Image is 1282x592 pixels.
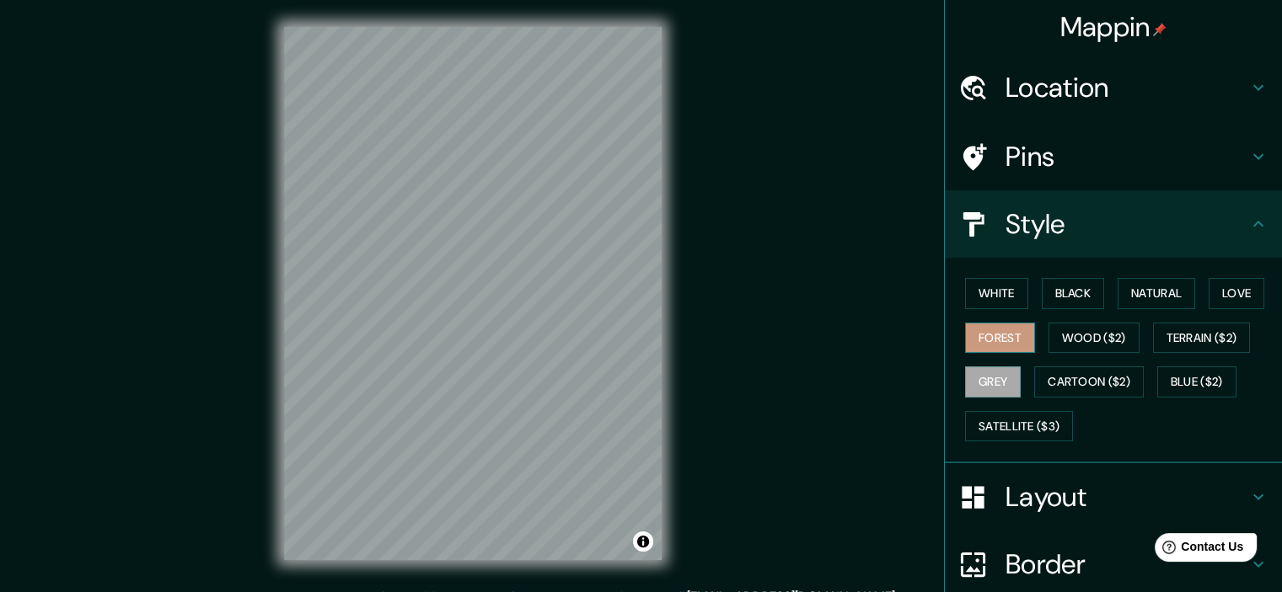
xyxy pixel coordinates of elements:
[965,411,1073,442] button: Satellite ($3)
[1153,323,1251,354] button: Terrain ($2)
[1006,547,1248,581] h4: Border
[1034,366,1144,397] button: Cartoon ($2)
[633,531,653,552] button: Toggle attribution
[1157,366,1236,397] button: Blue ($2)
[945,123,1282,190] div: Pins
[1060,10,1167,44] h4: Mappin
[1132,526,1263,573] iframe: Help widget launcher
[1006,71,1248,104] h4: Location
[945,190,1282,258] div: Style
[1209,278,1264,309] button: Love
[945,463,1282,531] div: Layout
[1006,140,1248,173] h4: Pins
[1006,207,1248,241] h4: Style
[1006,480,1248,514] h4: Layout
[965,278,1028,309] button: White
[965,366,1021,397] button: Grey
[1049,323,1140,354] button: Wood ($2)
[284,27,662,560] canvas: Map
[1153,23,1167,36] img: pin-icon.png
[945,54,1282,121] div: Location
[1042,278,1105,309] button: Black
[965,323,1035,354] button: Forest
[1118,278,1195,309] button: Natural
